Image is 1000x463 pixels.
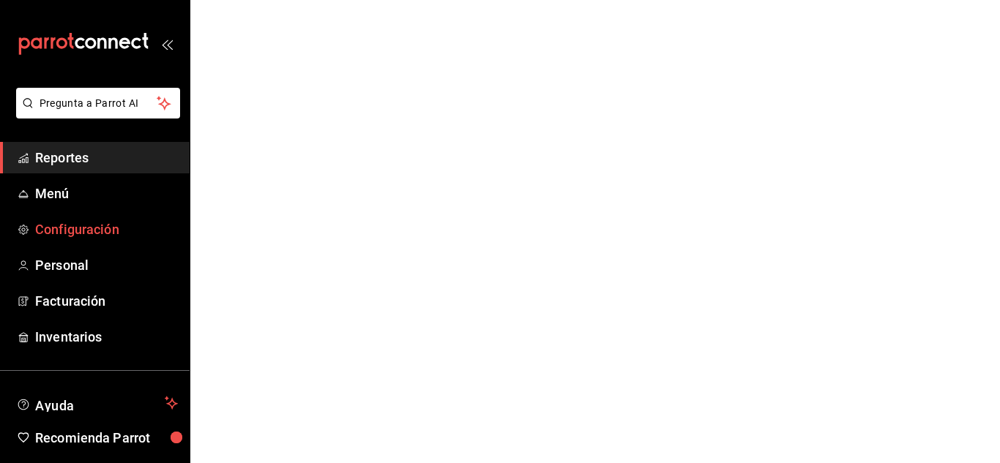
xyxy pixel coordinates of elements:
span: Pregunta a Parrot AI [40,96,157,111]
button: Pregunta a Parrot AI [16,88,180,118]
span: Personal [35,255,178,275]
button: open_drawer_menu [161,38,173,50]
span: Menú [35,184,178,203]
span: Inventarios [35,327,178,347]
span: Ayuda [35,394,159,412]
span: Recomienda Parrot [35,428,178,448]
span: Configuración [35,219,178,239]
span: Reportes [35,148,178,167]
a: Pregunta a Parrot AI [10,106,180,121]
span: Facturación [35,291,178,311]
